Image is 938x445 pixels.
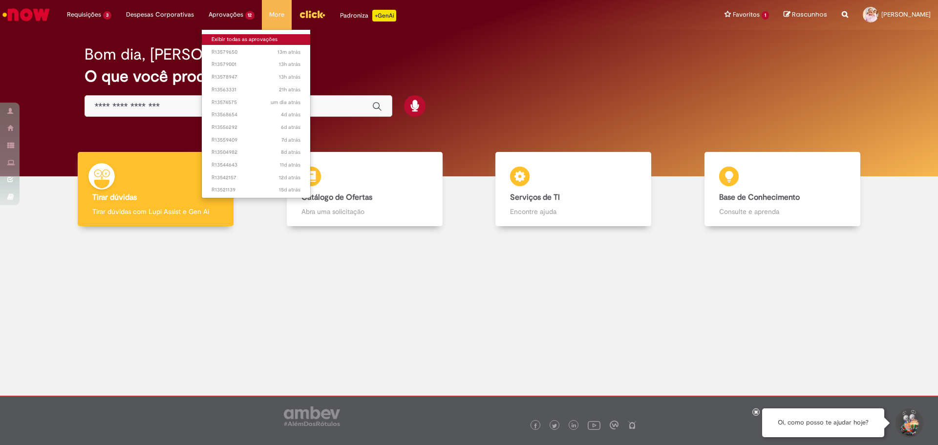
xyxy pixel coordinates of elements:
[1,5,51,24] img: ServiceNow
[202,47,311,58] a: Aberto R13579650 :
[894,408,923,438] button: Iniciar Conversa de Suporte
[281,111,300,118] span: 4d atrás
[881,10,931,19] span: [PERSON_NAME]
[209,10,243,20] span: Aprovações
[202,147,311,158] a: Aberto R13504982 :
[271,99,300,106] time: 29/09/2025 04:38:23
[281,124,300,131] time: 24/09/2025 18:06:22
[277,48,300,56] time: 30/09/2025 08:13:06
[279,174,300,181] time: 18/09/2025 17:19:08
[762,408,884,437] div: Oi, como posso te ajudar hoje?
[340,10,396,21] div: Padroniza
[301,207,428,216] p: Abra uma solicitação
[212,186,301,194] span: R13521139
[279,73,300,81] time: 29/09/2025 19:01:51
[279,186,300,193] time: 15/09/2025 16:19:43
[202,85,311,95] a: Aberto R13563331 :
[588,419,600,431] img: logo_footer_youtube.png
[212,161,301,169] span: R13544643
[281,136,300,144] time: 23/09/2025 14:39:26
[372,10,396,21] p: +GenAi
[719,192,800,202] b: Base de Conhecimento
[719,207,846,216] p: Consulte e aprenda
[299,7,325,21] img: click_logo_yellow_360x200.png
[212,148,301,156] span: R13504982
[280,161,300,169] time: 19/09/2025 10:21:40
[202,34,311,45] a: Exibir todas as aprovações
[628,421,637,429] img: logo_footer_naosei.png
[67,10,101,20] span: Requisições
[85,46,272,63] h2: Bom dia, [PERSON_NAME]
[733,10,760,20] span: Favoritos
[280,161,300,169] span: 11d atrás
[610,421,618,429] img: logo_footer_workplace.png
[281,136,300,144] span: 7d atrás
[202,135,311,146] a: Aberto R13559409 :
[212,86,301,94] span: R13563331
[510,192,560,202] b: Serviços de TI
[201,29,311,198] ul: Aprovações
[260,152,469,227] a: Catálogo de Ofertas Abra uma solicitação
[281,124,300,131] span: 6d atrás
[279,86,300,93] time: 29/09/2025 11:05:59
[279,61,300,68] span: 13h atrás
[277,48,300,56] span: 13m atrás
[281,148,300,156] time: 22/09/2025 17:15:19
[212,124,301,131] span: R13556292
[572,423,576,429] img: logo_footer_linkedin.png
[762,11,769,20] span: 1
[279,73,300,81] span: 13h atrás
[202,109,311,120] a: Aberto R13568654 :
[202,122,311,133] a: Aberto R13556292 :
[281,148,300,156] span: 8d atrás
[281,111,300,118] time: 26/09/2025 13:10:09
[202,160,311,170] a: Aberto R13544643 :
[279,61,300,68] time: 29/09/2025 19:36:27
[51,152,260,227] a: Tirar dúvidas Tirar dúvidas com Lupi Assist e Gen Ai
[202,59,311,70] a: Aberto R13579001 :
[85,68,854,85] h2: O que você procura hoje?
[301,192,372,202] b: Catálogo de Ofertas
[271,99,300,106] span: um dia atrás
[202,97,311,108] a: Aberto R13574575 :
[533,424,538,428] img: logo_footer_facebook.png
[212,73,301,81] span: R13578947
[202,72,311,83] a: Aberto R13578947 :
[284,406,340,426] img: logo_footer_ambev_rotulo_gray.png
[202,185,311,195] a: Aberto R13521139 :
[784,10,827,20] a: Rascunhos
[469,152,678,227] a: Serviços de TI Encontre ajuda
[269,10,284,20] span: More
[245,11,255,20] span: 12
[552,424,557,428] img: logo_footer_twitter.png
[678,152,887,227] a: Base de Conhecimento Consulte e aprenda
[212,111,301,119] span: R13568654
[212,61,301,68] span: R13579001
[126,10,194,20] span: Despesas Corporativas
[212,174,301,182] span: R13542157
[92,207,219,216] p: Tirar dúvidas com Lupi Assist e Gen Ai
[510,207,637,216] p: Encontre ajuda
[212,136,301,144] span: R13559409
[279,86,300,93] span: 21h atrás
[92,192,137,202] b: Tirar dúvidas
[202,172,311,183] a: Aberto R13542157 :
[212,99,301,106] span: R13574575
[279,186,300,193] span: 15d atrás
[279,174,300,181] span: 12d atrás
[792,10,827,19] span: Rascunhos
[212,48,301,56] span: R13579650
[103,11,111,20] span: 3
